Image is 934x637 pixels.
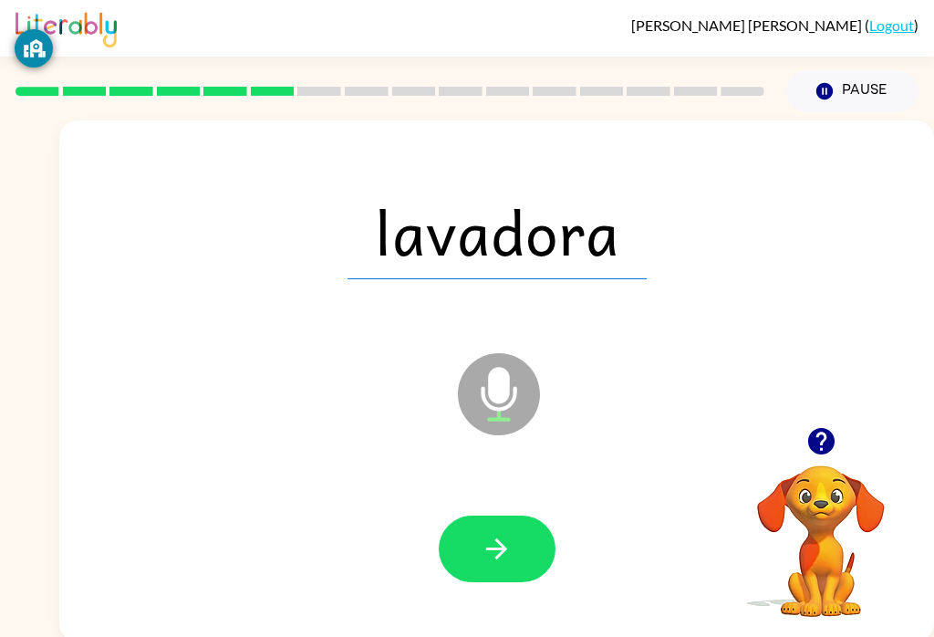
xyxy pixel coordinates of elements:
[631,16,918,34] div: ( )
[16,7,117,47] img: Literably
[869,16,914,34] a: Logout
[631,16,865,34] span: [PERSON_NAME] [PERSON_NAME]
[348,184,647,279] span: lavadora
[15,29,53,68] button: GoGuardian Privacy Information
[730,437,912,620] video: Your browser must support playing .mp4 files to use Literably. Please try using another browser.
[786,70,918,112] button: Pause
